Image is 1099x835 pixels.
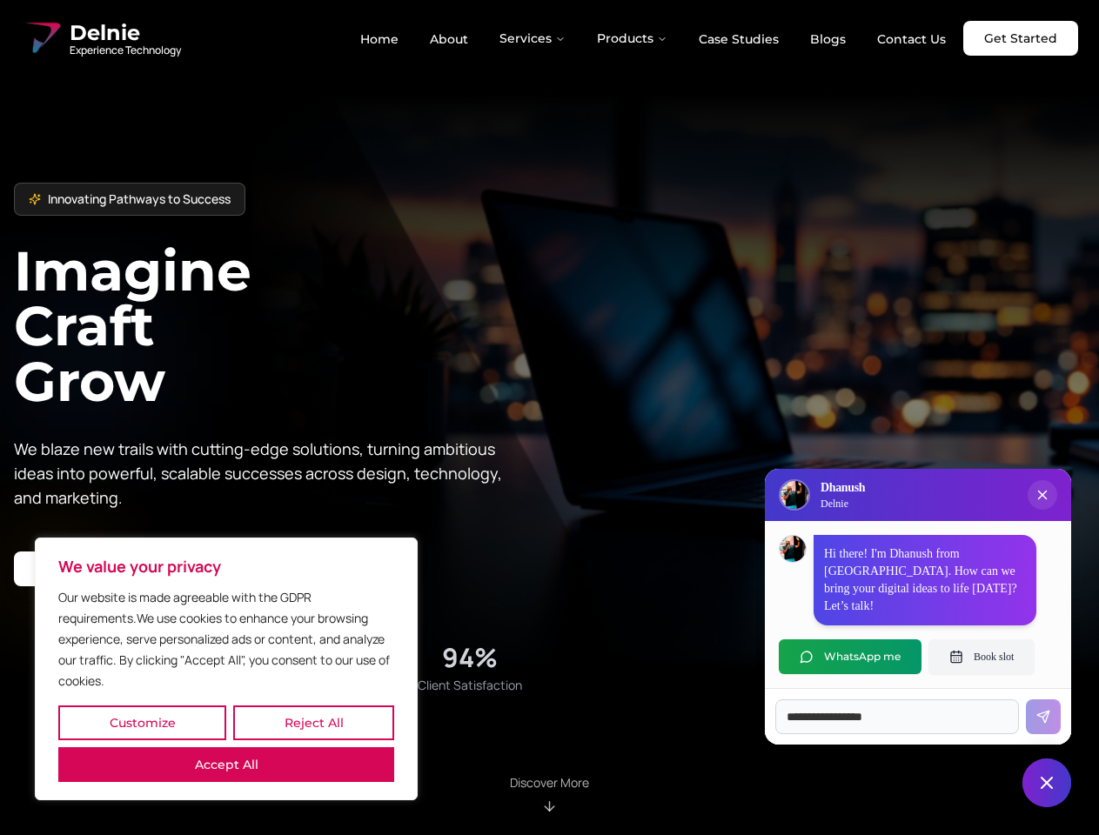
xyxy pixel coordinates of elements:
[510,774,589,792] p: Discover More
[346,21,960,56] nav: Main
[821,479,865,497] h3: Dhanush
[796,24,860,54] a: Blogs
[14,437,515,510] p: We blaze new trails with cutting-edge solutions, turning ambitious ideas into powerful, scalable ...
[70,19,181,47] span: Delnie
[780,536,806,562] img: Dhanush
[21,17,63,59] img: Delnie Logo
[233,705,394,740] button: Reject All
[48,190,231,208] span: Innovating Pathways to Success
[781,481,808,509] img: Delnie Logo
[58,587,394,691] p: Our website is made agreeable with the GDPR requirements.We use cookies to enhance your browsing ...
[685,24,793,54] a: Case Studies
[58,556,394,577] p: We value your privacy
[21,17,181,59] a: Delnie Logo Full
[963,21,1078,56] a: Get Started
[346,24,412,54] a: Home
[821,497,865,511] p: Delnie
[416,24,482,54] a: About
[14,551,213,586] a: Start your project with us
[928,639,1035,674] button: Book slot
[824,545,1026,615] p: Hi there! I'm Dhanush from [GEOGRAPHIC_DATA]. How can we bring your digital ideas to life [DATE]?...
[418,677,522,694] span: Client Satisfaction
[510,774,589,814] div: Scroll to About section
[486,21,580,56] button: Services
[70,43,181,57] span: Experience Technology
[863,24,960,54] a: Contact Us
[1028,480,1057,510] button: Close chat popup
[583,21,681,56] button: Products
[1022,758,1071,807] button: Close chat
[58,747,394,782] button: Accept All
[14,244,550,408] h1: Imagine Craft Grow
[779,639,921,674] button: WhatsApp me
[58,705,226,740] button: Customize
[442,642,498,673] div: 94%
